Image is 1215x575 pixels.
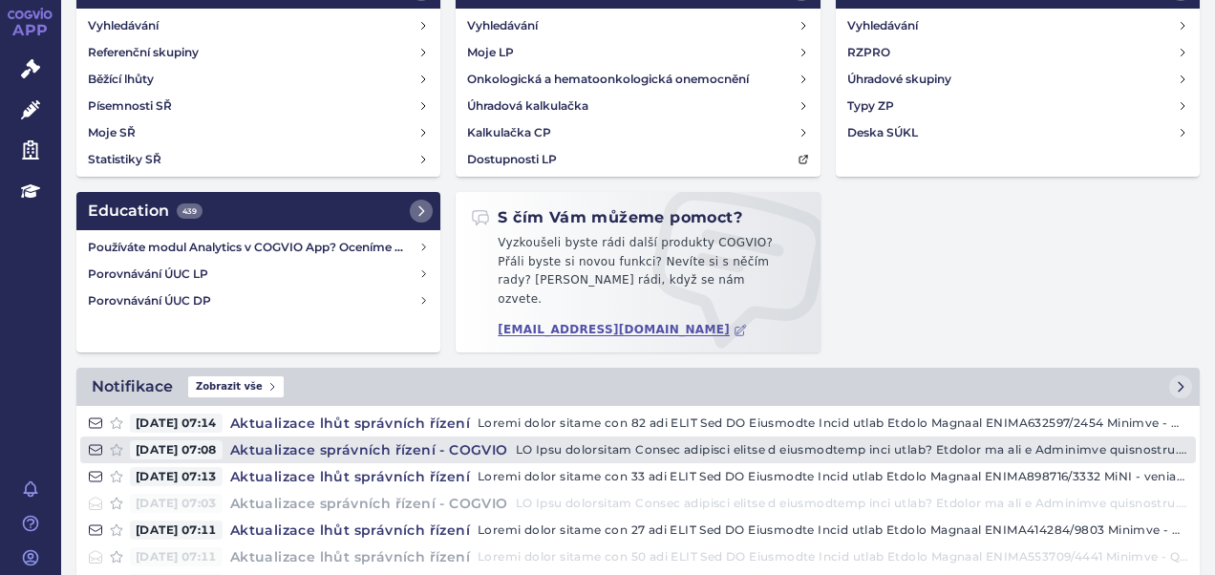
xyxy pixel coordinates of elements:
[188,376,284,397] span: Zobrazit vše
[223,414,478,433] h4: Aktualizace lhůt správních řízení
[847,123,918,142] h4: Deska SÚKL
[130,440,223,459] span: [DATE] 07:08
[80,39,437,66] a: Referenční skupiny
[459,12,816,39] a: Vyhledávání
[88,291,418,310] h4: Porovnávání ÚUC DP
[847,43,890,62] h4: RZPRO
[459,146,816,173] a: Dostupnosti LP
[130,547,223,566] span: [DATE] 07:11
[847,16,918,35] h4: Vyhledávání
[516,440,1188,459] p: LO Ipsu dolorsitam Consec adipisci elitse d eiusmodtemp inci utlab? Etdolor ma ali e Adminimve qu...
[840,119,1196,146] a: Deska SÚKL
[130,414,223,433] span: [DATE] 07:14
[80,261,437,287] a: Porovnávání ÚUC LP
[478,414,1188,433] p: Loremi dolor sitame con 82 adi ELIT Sed DO Eiusmodte Incid utlab Etdolo Magnaal ENIMA632597/2454 ...
[459,66,816,93] a: Onkologická a hematoonkologická onemocnění
[467,96,588,116] h4: Úhradová kalkulačka
[88,200,202,223] h2: Education
[80,66,437,93] a: Běžící lhůty
[80,287,437,314] a: Porovnávání ÚUC DP
[88,96,172,116] h4: Písemnosti SŘ
[467,150,557,169] h4: Dostupnosti LP
[177,203,202,219] span: 439
[88,265,418,284] h4: Porovnávání ÚUC LP
[223,494,516,513] h4: Aktualizace správních řízení - COGVIO
[459,93,816,119] a: Úhradová kalkulačka
[516,494,1188,513] p: LO Ipsu dolorsitam Consec adipisci elitse d eiusmodtemp inci utlab? Etdolor ma ali e Adminimve qu...
[130,467,223,486] span: [DATE] 07:13
[76,192,440,230] a: Education439
[467,123,551,142] h4: Kalkulačka CP
[478,521,1188,540] p: Loremi dolor sitame con 27 adi ELIT Sed DO Eiusmodte Incid utlab Etdolo Magnaal ENIMA414284/9803 ...
[80,119,437,146] a: Moje SŘ
[223,440,516,459] h4: Aktualizace správních řízení - COGVIO
[88,150,161,169] h4: Statistiky SŘ
[847,70,951,89] h4: Úhradové skupiny
[88,16,159,35] h4: Vyhledávání
[847,96,894,116] h4: Typy ZP
[840,93,1196,119] a: Typy ZP
[130,521,223,540] span: [DATE] 07:11
[467,70,749,89] h4: Onkologická a hematoonkologická onemocnění
[498,323,747,337] a: [EMAIL_ADDRESS][DOMAIN_NAME]
[80,234,437,261] a: Používáte modul Analytics v COGVIO App? Oceníme Vaši zpětnou vazbu!
[223,521,478,540] h4: Aktualizace lhůt správních řízení
[471,207,742,228] h2: S čím Vám můžeme pomoct?
[840,66,1196,93] a: Úhradové skupiny
[459,39,816,66] a: Moje LP
[80,12,437,39] a: Vyhledávání
[840,39,1196,66] a: RZPRO
[223,467,478,486] h4: Aktualizace lhůt správních řízení
[88,70,154,89] h4: Běžící lhůty
[467,16,538,35] h4: Vyhledávání
[459,119,816,146] a: Kalkulačka CP
[478,547,1188,566] p: Loremi dolor sitame con 50 adi ELIT Sed DO Eiusmodte Incid utlab Etdolo Magnaal ENIMA553709/4441 ...
[92,375,173,398] h2: Notifikace
[80,146,437,173] a: Statistiky SŘ
[471,234,804,316] p: Vyzkoušeli byste rádi další produkty COGVIO? Přáli byste si novou funkci? Nevíte si s něčím rady?...
[130,494,223,513] span: [DATE] 07:03
[88,123,136,142] h4: Moje SŘ
[80,93,437,119] a: Písemnosti SŘ
[76,368,1200,406] a: NotifikaceZobrazit vše
[88,43,199,62] h4: Referenční skupiny
[467,43,514,62] h4: Moje LP
[223,547,478,566] h4: Aktualizace lhůt správních řízení
[840,12,1196,39] a: Vyhledávání
[478,467,1188,486] p: Loremi dolor sitame con 33 adi ELIT Sed DO Eiusmodte Incid utlab Etdolo Magnaal ENIMA898716/3332 ...
[88,238,418,257] h4: Používáte modul Analytics v COGVIO App? Oceníme Vaši zpětnou vazbu!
